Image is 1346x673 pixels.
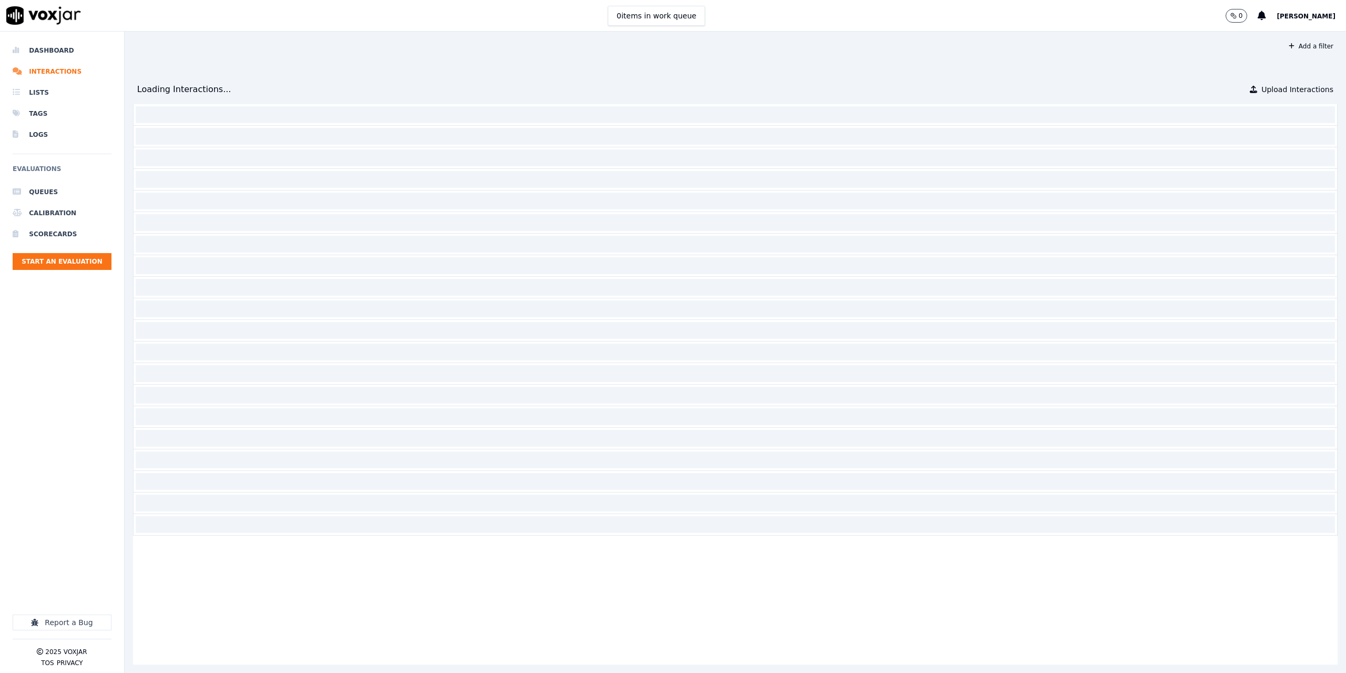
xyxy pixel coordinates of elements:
[57,659,83,667] button: Privacy
[13,61,111,82] a: Interactions
[1250,84,1333,95] button: Upload Interactions
[6,6,81,25] img: voxjar logo
[1226,9,1248,23] button: 0
[13,124,111,145] a: Logs
[13,615,111,630] button: Report a Bug
[45,648,87,656] p: 2025 Voxjar
[13,82,111,103] a: Lists
[1239,12,1243,20] p: 0
[13,203,111,224] a: Calibration
[608,6,706,26] button: 0items in work queue
[1277,13,1335,20] span: [PERSON_NAME]
[13,163,111,182] h6: Evaluations
[13,224,111,245] a: Scorecards
[1226,9,1258,23] button: 0
[137,83,231,96] div: Loading Interactions...
[1284,40,1338,53] button: Add a filter
[1277,9,1346,22] button: [PERSON_NAME]
[13,253,111,270] button: Start an Evaluation
[13,182,111,203] a: Queues
[13,40,111,61] a: Dashboard
[1261,84,1333,95] span: Upload Interactions
[41,659,54,667] button: TOS
[13,103,111,124] a: Tags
